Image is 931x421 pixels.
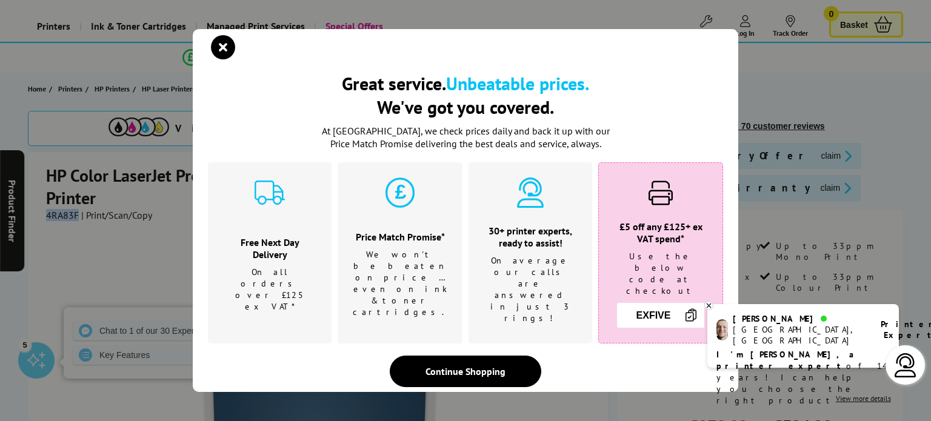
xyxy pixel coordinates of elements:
[684,308,698,322] img: Copy Icon
[214,38,232,56] button: close modal
[314,125,617,150] p: At [GEOGRAPHIC_DATA], we check prices daily and back it up with our Price Match Promise deliverin...
[614,220,707,245] h3: £5 off any £125+ ex VAT spend*
[733,324,866,346] div: [GEOGRAPHIC_DATA], [GEOGRAPHIC_DATA]
[446,71,589,95] b: Unbeatable prices.
[223,236,316,260] h3: Free Next Day Delivery
[208,71,723,119] h2: Great service. We've got you covered.
[733,313,866,324] div: [PERSON_NAME]
[353,249,447,318] p: We won't be beaten on price …even on ink & toner cartridges.
[515,177,546,208] img: expert-cyan.svg
[716,319,728,340] img: ashley-livechat.png
[716,349,858,371] b: I'm [PERSON_NAME], a printer expert
[385,177,415,208] img: price-promise-cyan.svg
[255,177,285,208] img: delivery-cyan.svg
[893,353,918,377] img: user-headset-light.svg
[716,349,890,406] p: of 14 years! I can help you choose the right product
[614,251,707,297] p: Use the below code at checkout
[484,255,577,324] p: On average our calls are answered in just 3 rings!
[353,231,447,243] h3: Price Match Promise*
[484,225,577,249] h3: 30+ printer experts, ready to assist!
[223,267,316,313] p: On all orders over £125 ex VAT*
[390,356,541,387] div: Continue Shopping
